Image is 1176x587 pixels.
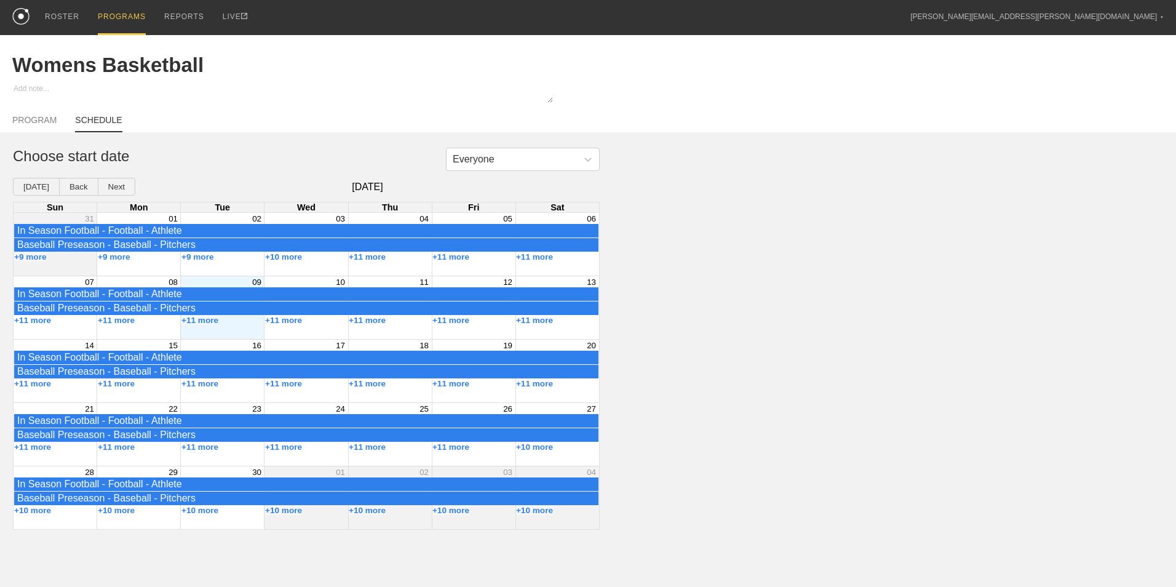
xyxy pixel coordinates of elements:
button: +10 more [349,506,386,515]
div: Baseball Preseason - Baseball - Pitchers [17,493,595,504]
button: 08 [169,278,178,287]
button: +10 more [265,252,302,262]
button: +11 more [14,379,51,388]
button: +10 more [432,506,469,515]
button: +11 more [516,252,553,262]
button: +11 more [349,252,386,262]
button: 19 [503,341,512,350]
button: 03 [503,468,512,477]
button: +11 more [516,316,553,325]
button: +11 more [265,316,302,325]
h1: Choose start date [13,148,587,165]
button: 04 [419,214,429,223]
button: 10 [336,278,345,287]
button: 04 [587,468,596,477]
button: +11 more [432,379,469,388]
button: 18 [419,341,429,350]
button: 26 [503,404,512,413]
button: +11 more [181,442,218,452]
a: PROGRAM [12,115,57,131]
button: 27 [587,404,596,413]
button: +10 more [181,506,218,515]
div: Baseball Preseason - Baseball - Pitchers [17,303,595,314]
button: 25 [419,404,429,413]
button: Back [59,178,98,196]
button: 05 [503,214,512,223]
button: +11 more [265,379,302,388]
button: 02 [419,468,429,477]
button: +10 more [516,506,553,515]
button: 11 [419,278,429,287]
div: In Season Football - Football - Athlete [17,352,595,363]
div: In Season Football - Football - Athlete [17,479,595,490]
button: 15 [169,341,178,350]
button: 03 [336,214,345,223]
button: +11 more [14,442,51,452]
button: +11 more [432,252,469,262]
button: +11 more [98,442,135,452]
button: +11 more [181,379,218,388]
button: 07 [85,278,94,287]
button: +11 more [349,316,386,325]
button: 29 [169,468,178,477]
button: +11 more [432,316,469,325]
button: 17 [336,341,345,350]
span: Tue [215,202,231,212]
button: 30 [252,468,261,477]
div: In Season Football - Football - Athlete [17,415,595,426]
a: SCHEDULE [75,115,122,132]
span: Sun [47,202,63,212]
span: Fri [468,202,479,212]
button: 01 [336,468,345,477]
button: 16 [252,341,261,350]
button: +11 more [349,379,386,388]
span: Sat [550,202,564,212]
button: 31 [85,214,94,223]
span: Mon [130,202,148,212]
div: Baseball Preseason - Baseball - Pitchers [17,429,595,441]
button: 23 [252,404,261,413]
button: +11 more [181,316,218,325]
button: +9 more [14,252,47,262]
button: 12 [503,278,512,287]
button: 06 [587,214,596,223]
div: In Season Football - Football - Athlete [17,225,595,236]
button: +11 more [14,316,51,325]
button: +11 more [516,379,553,388]
iframe: Chat Widget [1114,528,1176,587]
button: [DATE] [13,178,60,196]
span: Wed [297,202,316,212]
button: 20 [587,341,596,350]
button: +11 more [265,442,302,452]
button: +9 more [98,252,130,262]
button: 28 [85,468,94,477]
div: Month View [13,202,600,530]
div: Baseball Preseason - Baseball - Pitchers [17,239,595,250]
button: 21 [85,404,94,413]
button: +10 more [14,506,51,515]
button: 13 [587,278,596,287]
div: Everyone [453,154,495,165]
button: +11 more [349,442,386,452]
div: ▼ [1160,14,1164,21]
button: +11 more [98,316,135,325]
div: In Season Football - Football - Athlete [17,289,595,300]
div: Baseball Preseason - Baseball - Pitchers [17,366,595,377]
button: 09 [252,278,261,287]
button: +9 more [181,252,214,262]
span: Thu [382,202,398,212]
button: +11 more [432,442,469,452]
button: +10 more [516,442,553,452]
button: +10 more [98,506,135,515]
button: 24 [336,404,345,413]
button: +10 more [265,506,302,515]
img: logo [12,8,30,25]
button: +11 more [98,379,135,388]
button: 22 [169,404,178,413]
span: [DATE] [135,182,600,193]
button: Next [98,178,135,196]
button: 01 [169,214,178,223]
button: 14 [85,341,94,350]
button: 02 [252,214,261,223]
